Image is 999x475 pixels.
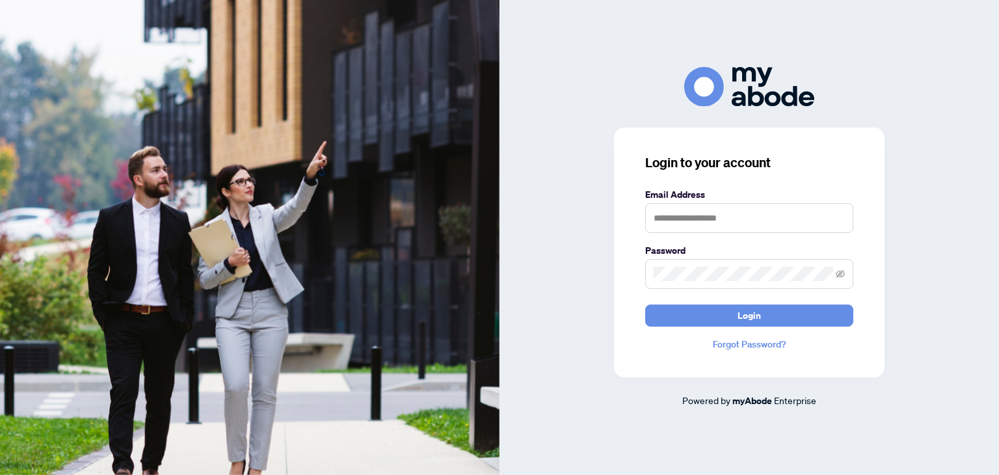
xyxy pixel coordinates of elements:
span: Powered by [682,394,730,406]
label: Password [645,243,853,258]
span: Enterprise [774,394,816,406]
span: eye-invisible [836,269,845,278]
a: myAbode [732,394,772,408]
span: Login [738,305,761,326]
h3: Login to your account [645,154,853,172]
a: Forgot Password? [645,337,853,351]
button: Login [645,305,853,327]
label: Email Address [645,187,853,202]
img: ma-logo [684,67,814,107]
